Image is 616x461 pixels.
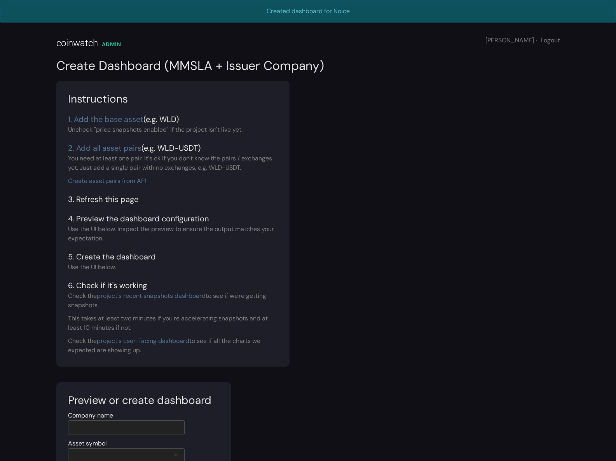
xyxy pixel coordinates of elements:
[68,213,278,224] div: 4. Preview the dashboard configuration
[68,92,278,106] h3: Instructions
[68,280,278,291] div: 6. Check if it's working
[68,193,278,205] div: 3. Refresh this page
[68,177,146,185] a: Create asset pairs from API
[97,337,189,345] a: project's user-facing dashboard
[102,40,121,49] div: ADMIN
[68,114,143,124] a: 1. Add the base asset
[68,125,278,134] div: Uncheck "price snapshots enabled" if the project isn't live yet.
[56,23,121,58] a: coinwatch ADMIN
[68,411,113,420] label: Company name
[68,142,278,154] div: (e.g. WLD-USDT)
[68,439,107,448] label: Asset symbol
[541,36,560,44] a: Logout
[536,36,537,44] span: ·
[56,36,98,50] div: coinwatch
[68,143,141,153] a: 2. Add all asset pairs
[68,154,278,186] div: You need at least one pair. It's ok if you don't know the pairs / exchanges yet. Just add a singl...
[68,113,278,125] div: (e.g. WLD)
[68,314,278,332] div: This takes at least two minutes if you're accelerating snapshots and at least 10 minutes if not.
[56,58,560,73] h2: Create Dashboard (MMSLA + Issuer Company)
[97,292,206,300] a: project's recent snapshots dashboard
[485,36,560,45] div: [PERSON_NAME]
[68,291,278,310] div: Check the to see if we're getting snapshots.
[68,336,278,355] div: Check the to see if all the charts we expected are showing up.
[68,394,220,407] h3: Preview or create dashboard
[68,251,278,263] div: 5. Create the dashboard
[68,224,278,243] div: Use the UI below. Inspect the preview to ensure the output matches your expectation.
[68,263,278,272] div: Use the UI below.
